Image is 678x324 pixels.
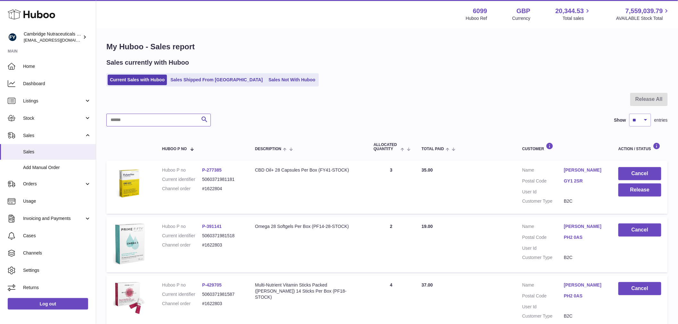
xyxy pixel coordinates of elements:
[255,223,361,230] div: Omega 28 Softgels Per Box (PF14-28-STOCK)
[255,147,281,151] span: Description
[522,167,564,175] dt: Name
[162,223,202,230] dt: Huboo P no
[522,178,564,186] dt: Postal Code
[564,313,606,319] dd: B2C
[618,167,661,180] button: Cancel
[108,75,167,85] a: Current Sales with Huboo
[618,282,661,295] button: Cancel
[374,143,399,151] span: ALLOCATED Quantity
[113,167,145,199] img: 1619441949.png
[618,223,661,237] button: Cancel
[23,81,91,87] span: Dashboard
[162,233,202,239] dt: Current identifier
[255,282,361,300] div: Multi-Nutrient Vitamin Sticks Packed ([PERSON_NAME]) 14 Sticks Per Box (PF18-STOCK)
[564,167,606,173] a: [PERSON_NAME]
[23,250,91,256] span: Channels
[522,223,564,231] dt: Name
[8,32,17,42] img: huboo@camnutra.com
[555,7,591,21] a: 20,344.53 Total sales
[23,181,84,187] span: Orders
[162,167,202,173] dt: Huboo P no
[473,7,487,15] strong: 6099
[618,183,661,197] button: Release
[23,149,91,155] span: Sales
[23,133,84,139] span: Sales
[162,301,202,307] dt: Channel order
[255,167,361,173] div: CBD Oil+ 28 Capsules Per Box (FY41-STOCK)
[162,176,202,182] dt: Current identifier
[422,224,433,229] span: 19.00
[367,217,415,272] td: 2
[522,304,564,310] dt: User Id
[24,37,94,43] span: [EMAIL_ADDRESS][DOMAIN_NAME]
[555,7,584,15] span: 20,344.53
[422,167,433,173] span: 35.00
[517,7,530,15] strong: GBP
[23,63,91,69] span: Home
[202,233,242,239] dd: 5060371981518
[202,242,242,248] dd: #1622803
[564,223,606,230] a: [PERSON_NAME]
[202,224,222,229] a: P-391141
[614,117,626,123] label: Show
[522,245,564,251] dt: User Id
[522,293,564,301] dt: Postal Code
[522,189,564,195] dt: User Id
[8,298,88,310] a: Log out
[106,58,189,67] h2: Sales currently with Huboo
[23,215,84,222] span: Invoicing and Payments
[168,75,265,85] a: Sales Shipped From [GEOGRAPHIC_DATA]
[106,42,668,52] h1: My Huboo - Sales report
[422,282,433,288] span: 37.00
[23,115,84,121] span: Stock
[522,282,564,290] dt: Name
[23,267,91,273] span: Settings
[24,31,81,43] div: Cambridge Nutraceuticals Ltd
[564,198,606,204] dd: B2C
[202,291,242,297] dd: 5060371981587
[266,75,318,85] a: Sales Not With Huboo
[522,313,564,319] dt: Customer Type
[202,186,242,192] dd: #1622804
[202,282,222,288] a: P-429705
[23,233,91,239] span: Cases
[522,255,564,261] dt: Customer Type
[466,15,487,21] div: Huboo Ref
[616,7,670,21] a: 7,559,039.79 AVAILABLE Stock Total
[162,282,202,288] dt: Huboo P no
[202,301,242,307] dd: #1622803
[522,142,606,151] div: Customer
[564,282,606,288] a: [PERSON_NAME]
[23,165,91,171] span: Add Manual Order
[563,15,591,21] span: Total sales
[522,234,564,242] dt: Postal Code
[367,161,415,214] td: 3
[162,291,202,297] dt: Current identifier
[23,285,91,291] span: Returns
[564,178,606,184] a: GY1 2SR
[625,7,663,15] span: 7,559,039.79
[564,255,606,261] dd: B2C
[23,98,84,104] span: Listings
[564,293,606,299] a: PH2 0AS
[422,147,444,151] span: Total paid
[113,282,145,314] img: $_57.JPG
[616,15,670,21] span: AVAILABLE Stock Total
[618,142,661,151] div: Action / Status
[564,234,606,240] a: PH2 0AS
[202,167,222,173] a: P-277385
[512,15,531,21] div: Currency
[202,176,242,182] dd: 5060371981181
[162,242,202,248] dt: Channel order
[23,198,91,204] span: Usage
[522,198,564,204] dt: Customer Type
[113,223,145,264] img: $_57.JPG
[162,186,202,192] dt: Channel order
[654,117,668,123] span: entries
[162,147,187,151] span: Huboo P no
